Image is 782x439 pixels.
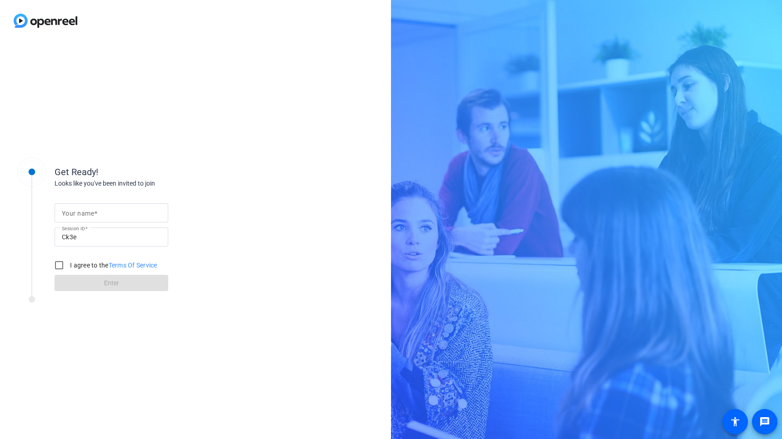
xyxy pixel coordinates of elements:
[62,226,85,231] mat-label: Session ID
[55,179,236,188] div: Looks like you've been invited to join
[68,261,157,270] label: I agree to the
[759,416,770,427] mat-icon: message
[55,165,236,179] div: Get Ready!
[730,416,741,427] mat-icon: accessibility
[62,210,94,217] mat-label: Your name
[109,262,157,269] a: Terms Of Service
